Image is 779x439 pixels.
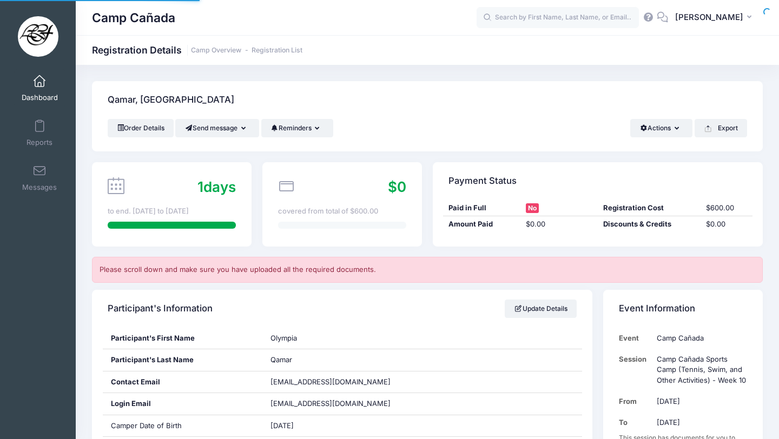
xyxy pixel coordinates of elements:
a: Camp Overview [191,46,241,55]
span: Dashboard [22,93,58,102]
a: Messages [14,159,65,197]
a: Registration List [252,46,302,55]
div: Participant's First Name [103,328,262,349]
span: [PERSON_NAME] [675,11,743,23]
div: Contact Email [103,371,262,393]
button: [PERSON_NAME] [668,5,763,30]
h4: Participant's Information [108,293,213,324]
h4: Event Information [619,293,695,324]
td: Camp Cañada Sports Camp (Tennis, Swim, and Other Activities) - Week 10 [652,349,747,391]
td: Camp Cañada [652,328,747,349]
input: Search by First Name, Last Name, or Email... [477,7,639,29]
td: Event [619,328,652,349]
a: Dashboard [14,69,65,107]
span: [EMAIL_ADDRESS][DOMAIN_NAME] [270,398,406,409]
span: 1 [197,178,203,195]
a: Reports [14,114,65,152]
div: covered from total of $600.00 [278,206,406,217]
td: From [619,391,652,412]
div: $600.00 [701,203,752,214]
span: Olympia [270,334,297,342]
button: Reminders [261,119,333,137]
h4: Payment Status [448,165,517,196]
td: [DATE] [652,412,747,433]
h1: Registration Details [92,44,302,56]
div: Login Email [103,393,262,415]
div: Discounts & Credits [598,219,701,230]
button: Actions [630,119,692,137]
div: Paid in Full [443,203,520,214]
div: $0.00 [701,219,752,230]
span: No [526,203,539,213]
button: Send message [175,119,259,137]
div: Please scroll down and make sure you have uploaded all the required documents. [92,257,763,283]
span: $0 [388,178,406,195]
span: Messages [22,183,57,192]
a: Order Details [108,119,174,137]
span: Qamar [270,355,292,364]
h1: Camp Cañada [92,5,175,30]
button: Export [695,119,747,137]
div: $0.00 [520,219,598,230]
img: Camp Cañada [18,16,58,57]
td: To [619,412,652,433]
td: [DATE] [652,391,747,412]
div: Participant's Last Name [103,349,262,371]
div: Registration Cost [598,203,701,214]
div: Camper Date of Birth [103,415,262,437]
div: Amount Paid [443,219,520,230]
div: days [197,176,236,197]
h4: Qamar, [GEOGRAPHIC_DATA] [108,85,234,116]
td: Session [619,349,652,391]
div: to end. [DATE] to [DATE] [108,206,236,217]
a: Update Details [505,300,577,318]
span: Reports [27,138,52,147]
span: [EMAIL_ADDRESS][DOMAIN_NAME] [270,377,391,386]
span: [DATE] [270,421,294,430]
